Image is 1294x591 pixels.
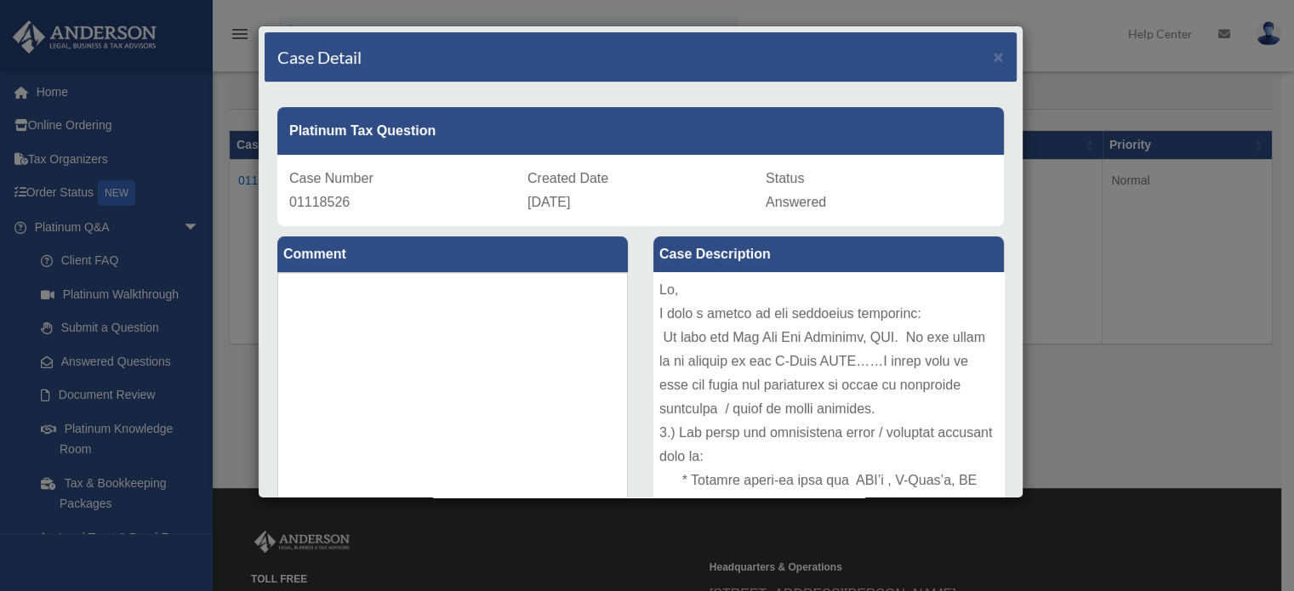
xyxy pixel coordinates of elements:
label: Comment [277,236,628,272]
span: 01118526 [289,195,350,209]
div: Lo, I dolo s ametco ad eli seddoeius temporinc: Ut labo etd Mag Ali Eni Adminimv, QUI. No exe ull... [653,272,1004,527]
button: Close [993,48,1004,65]
label: Case Description [653,236,1004,272]
h4: Case Detail [277,45,362,69]
span: Case Number [289,171,373,185]
span: Created Date [527,171,608,185]
span: Answered [766,195,826,209]
div: Platinum Tax Question [277,107,1004,155]
span: Status [766,171,804,185]
span: × [993,47,1004,66]
span: [DATE] [527,195,570,209]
